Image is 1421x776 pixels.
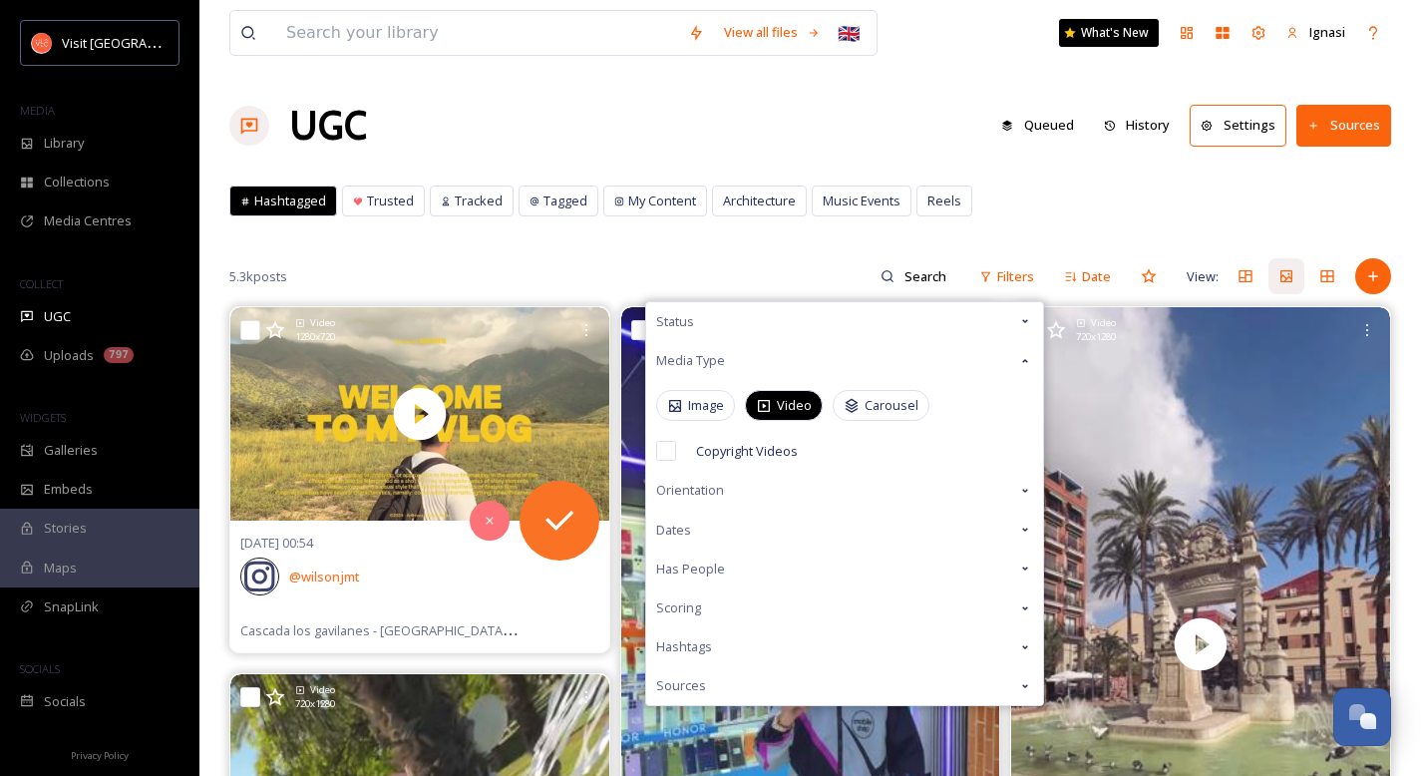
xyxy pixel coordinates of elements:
[44,480,93,499] span: Embeds
[62,33,216,52] span: Visit [GEOGRAPHIC_DATA]
[289,568,360,585] span: @ wilsonjmt
[696,442,798,461] span: Copyright Videos
[455,192,503,210] span: Tracked
[276,11,678,55] input: Search your library
[831,15,867,51] div: 🇬🇧
[20,276,63,291] span: COLLECT
[289,96,367,156] a: UGC
[823,192,900,210] span: Music Events
[44,559,77,578] span: Maps
[44,173,110,192] span: Collections
[656,312,694,331] span: Status
[991,106,1094,145] a: Queued
[894,256,959,296] input: Search
[44,597,99,616] span: SnapLink
[656,481,724,500] span: Orientation
[723,192,796,210] span: Architecture
[1076,330,1116,344] span: 720 x 1280
[44,692,86,711] span: Socials
[656,521,691,540] span: Dates
[1309,23,1345,41] span: Ignasi
[1091,316,1116,330] span: Video
[628,192,696,210] span: My Content
[865,396,918,415] span: Carousel
[32,33,52,53] img: download.png
[1094,106,1181,145] button: History
[310,316,335,330] span: Video
[1276,13,1355,52] a: Ignasi
[1190,105,1296,146] a: Settings
[44,346,94,365] span: Uploads
[229,267,287,286] span: 5.3k posts
[1333,688,1391,746] button: Open Chat
[367,192,414,210] span: Trusted
[71,749,129,762] span: Privacy Policy
[240,534,313,552] span: [DATE] 00:54
[656,351,725,370] span: Media Type
[20,103,55,118] span: MEDIA
[777,396,812,415] span: Video
[1059,19,1159,47] a: What's New
[44,307,71,326] span: UGC
[1190,105,1286,146] button: Settings
[1296,105,1391,146] button: Sources
[44,211,132,230] span: Media Centres
[656,637,712,656] span: Hashtags
[656,676,706,695] span: Sources
[688,396,724,415] span: Image
[656,598,701,617] span: Scoring
[543,192,587,210] span: Tagged
[230,307,609,521] img: thumbnail
[656,560,725,579] span: Has People
[254,192,326,210] span: Hashtagged
[240,620,888,639] span: Cascada los gavilanes - [GEOGRAPHIC_DATA]📍 #senderismo #cascadas #[GEOGRAPHIC_DATA] #cerro #vlog
[44,134,84,153] span: Library
[20,661,60,676] span: SOCIALS
[1094,106,1191,145] a: History
[104,347,134,363] div: 797
[991,106,1084,145] button: Queued
[714,13,831,52] a: View all files
[997,267,1034,286] span: Filters
[71,742,129,766] a: Privacy Policy
[310,683,335,697] span: Video
[1187,267,1219,286] span: View:
[20,410,66,425] span: WIDGETS
[44,441,98,460] span: Galleries
[44,519,87,538] span: Stories
[927,192,961,210] span: Reels
[230,307,609,521] video: Cascada los gavilanes - Valencia📍 #senderismo #cascadas #valencia #cerro #vlog
[295,330,335,344] span: 1280 x 720
[295,697,335,711] span: 720 x 1280
[1082,267,1111,286] span: Date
